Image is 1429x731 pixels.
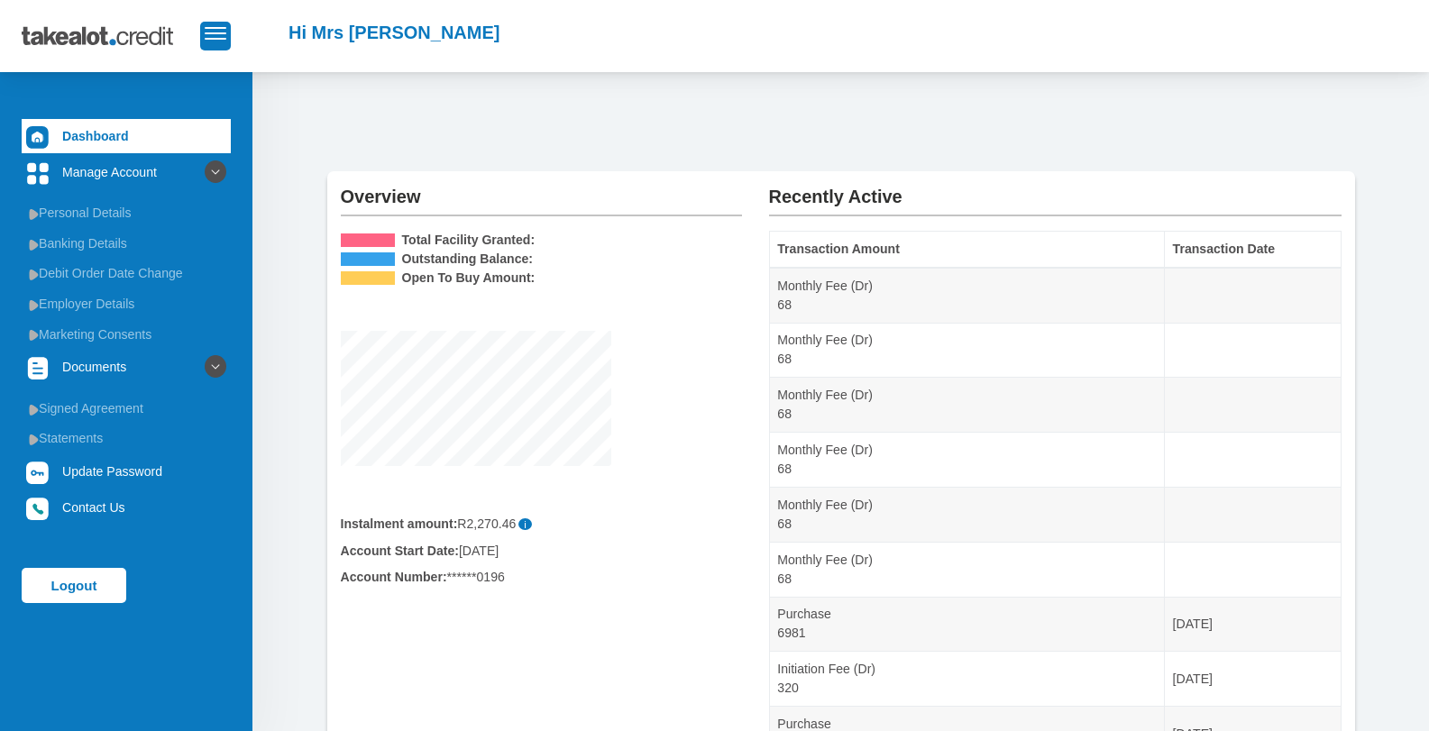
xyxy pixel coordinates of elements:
[22,198,231,227] a: Personal Details
[22,289,231,318] a: Employer Details
[341,570,447,584] b: Account Number:
[341,515,742,534] div: R2,270.46
[327,542,756,561] div: [DATE]
[341,544,459,558] b: Account Start Date:
[22,350,231,384] a: Documents
[769,652,1164,707] td: Initiation Fee (Dr) 320
[518,518,532,530] span: Please note that the instalment amount provided does not include the monthly fee, which will be i...
[769,268,1164,323] td: Monthly Fee (Dr) 68
[769,597,1164,652] td: Purchase 6981
[769,542,1164,597] td: Monthly Fee (Dr) 68
[22,490,231,525] a: Contact Us
[22,320,231,349] a: Marketing Consents
[402,250,534,269] b: Outstanding Balance:
[22,155,231,189] a: Manage Account
[289,22,499,43] h2: Hi Mrs [PERSON_NAME]
[402,231,536,250] b: Total Facility Granted:
[22,454,231,489] a: Update Password
[22,394,231,423] a: Signed Agreement
[22,14,200,59] img: takealot_credit_logo.svg
[22,568,126,602] a: Logout
[769,232,1164,268] th: Transaction Amount
[341,516,458,531] b: Instalment amount:
[769,433,1164,488] td: Monthly Fee (Dr) 68
[769,378,1164,433] td: Monthly Fee (Dr) 68
[1164,652,1341,707] td: [DATE]
[402,269,536,288] b: Open To Buy Amount:
[341,171,742,207] h2: Overview
[769,171,1342,207] h2: Recently Active
[769,323,1164,378] td: Monthly Fee (Dr) 68
[22,119,231,153] a: Dashboard
[22,424,231,452] a: Statements
[22,229,231,258] a: Banking Details
[29,434,39,445] img: menu arrow
[29,299,39,311] img: menu arrow
[22,259,231,288] a: Debit Order Date Change
[29,329,39,341] img: menu arrow
[1164,232,1341,268] th: Transaction Date
[29,208,39,220] img: menu arrow
[29,269,39,280] img: menu arrow
[1164,597,1341,652] td: [DATE]
[769,487,1164,542] td: Monthly Fee (Dr) 68
[29,239,39,251] img: menu arrow
[29,404,39,416] img: menu arrow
